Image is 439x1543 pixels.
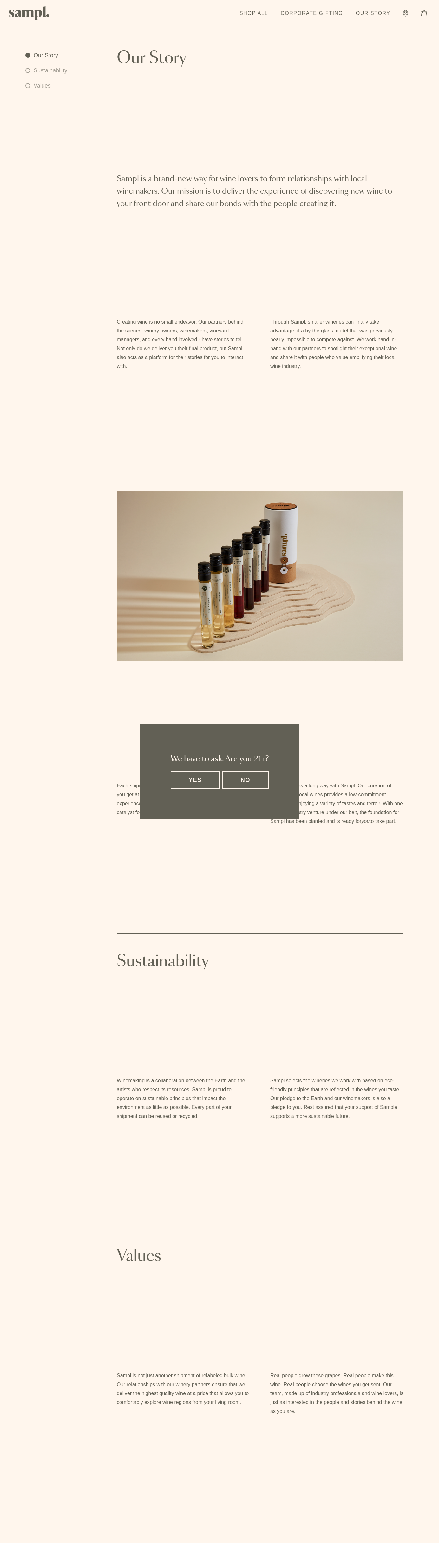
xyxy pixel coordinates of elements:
[222,771,268,789] button: No
[9,6,49,20] img: Sampl logo
[25,81,67,90] a: Values
[278,6,346,20] a: Corporate Gifting
[171,771,220,789] button: Yes
[25,66,67,75] a: Sustainability
[236,6,271,20] a: Shop All
[353,6,394,20] a: Our Story
[171,754,269,764] h2: We have to ask. Are you 21+?
[25,51,67,60] a: Our Story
